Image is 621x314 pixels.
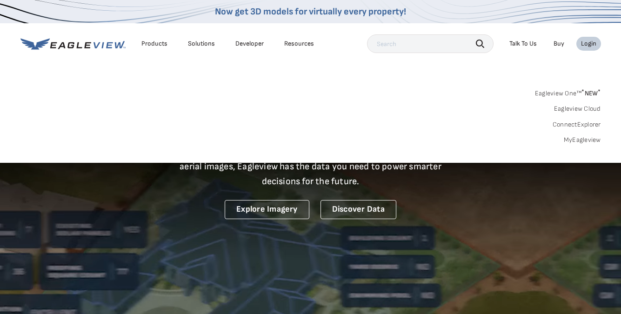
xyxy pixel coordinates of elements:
[284,40,314,48] div: Resources
[564,136,601,144] a: MyEagleview
[225,200,309,219] a: Explore Imagery
[509,40,537,48] div: Talk To Us
[141,40,167,48] div: Products
[535,87,601,97] a: Eagleview One™*NEW*
[235,40,264,48] a: Developer
[215,6,406,17] a: Now get 3D models for virtually every property!
[188,40,215,48] div: Solutions
[581,40,596,48] div: Login
[168,144,453,189] p: A new era starts here. Built on more than 3.5 billion high-resolution aerial images, Eagleview ha...
[553,120,601,129] a: ConnectExplorer
[554,105,601,113] a: Eagleview Cloud
[554,40,564,48] a: Buy
[321,200,396,219] a: Discover Data
[581,89,601,97] span: NEW
[367,34,494,53] input: Search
